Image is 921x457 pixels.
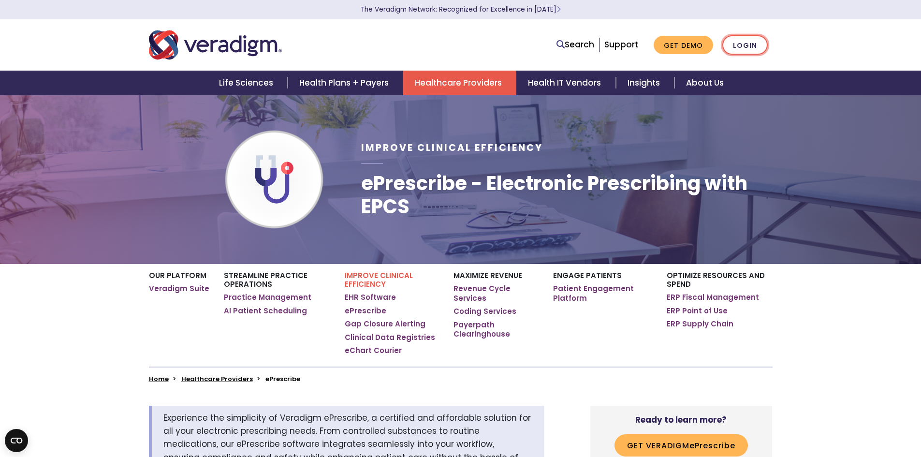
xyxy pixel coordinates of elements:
a: ePrescribe [345,306,386,316]
a: Health Plans + Payers [288,71,403,95]
a: Support [604,39,638,50]
img: Veradigm logo [149,29,282,61]
a: Clinical Data Registries [345,333,435,342]
a: Veradigm Suite [149,284,209,294]
a: ERP Point of Use [667,306,728,316]
a: The Veradigm Network: Recognized for Excellence in [DATE]Learn More [361,5,561,14]
a: Gap Closure Alerting [345,319,425,329]
strong: Ready to learn more? [635,414,727,426]
a: Life Sciences [207,71,288,95]
button: Open CMP widget [5,429,28,452]
a: About Us [674,71,735,95]
a: Healthcare Providers [403,71,516,95]
a: Payerpath Clearinghouse [453,320,538,339]
span: Improve Clinical Efficiency [361,141,543,154]
a: AI Patient Scheduling [224,306,307,316]
a: Search [556,38,594,51]
a: Patient Engagement Platform [553,284,652,303]
a: Coding Services [453,307,516,316]
span: Learn More [556,5,561,14]
a: Practice Management [224,293,311,302]
button: Get VeradigmePrescribe [614,434,748,457]
a: Insights [616,71,674,95]
a: eChart Courier [345,346,402,355]
a: Healthcare Providers [181,374,253,383]
a: Revenue Cycle Services [453,284,538,303]
a: ERP Fiscal Management [667,293,759,302]
a: Get Demo [654,36,713,55]
a: Health IT Vendors [516,71,615,95]
a: Home [149,374,169,383]
a: Login [722,35,768,55]
h1: ePrescribe - Electronic Prescribing with EPCS [361,172,772,218]
a: ERP Supply Chain [667,319,733,329]
a: EHR Software [345,293,396,302]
